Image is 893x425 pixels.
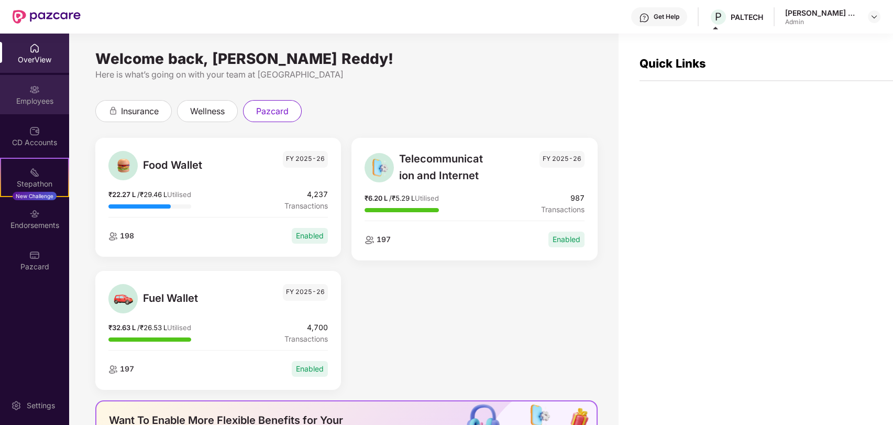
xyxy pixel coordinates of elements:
[95,55,598,63] div: Welcome back, [PERSON_NAME] Reddy!
[785,18,858,26] div: Admin
[13,192,57,200] div: New Challenge
[29,167,40,178] img: svg+xml;base64,PHN2ZyB4bWxucz0iaHR0cDovL3d3dy53My5vcmcvMjAwMC9zdmciIHdpZHRoPSIyMSIgaGVpZ2h0PSIyMC...
[29,126,40,136] img: svg+xml;base64,PHN2ZyBpZD0iQ0RfQWNjb3VudHMiIGRhdGEtbmFtZT0iQ0QgQWNjb3VudHMiIHhtbG5zPSJodHRwOi8vd3...
[118,364,134,373] span: 197
[654,13,679,21] div: Get Help
[118,231,134,240] span: 198
[389,194,415,202] span: / ₹5.29 L
[11,400,21,411] img: svg+xml;base64,PHN2ZyBpZD0iU2V0dGluZy0yMHgyMCIgeG1sbnM9Imh0dHA6Ly93d3cudzMub3JnLzIwMDAvc3ZnIiB3aW...
[113,155,134,176] img: Food Wallet
[731,12,763,22] div: PALTECH
[1,179,68,189] div: Stepathon
[399,151,484,184] span: Telecommunication and Internet
[121,105,159,118] span: insurance
[29,84,40,95] img: svg+xml;base64,PHN2ZyBpZD0iRW1wbG95ZWVzIiB4bWxucz0iaHR0cDovL3d3dy53My5vcmcvMjAwMC9zdmciIHdpZHRoPS...
[108,323,137,332] span: ₹32.63 L
[541,204,585,215] span: Transactions
[284,200,328,212] span: Transactions
[29,209,40,219] img: svg+xml;base64,PHN2ZyBpZD0iRW5kb3JzZW1lbnRzIiB4bWxucz0iaHR0cDovL3d3dy53My5vcmcvMjAwMC9zdmciIHdpZH...
[108,365,118,374] img: employeeIcon
[365,194,389,202] span: ₹6.20 L
[167,323,191,332] span: Utilised
[292,361,328,377] div: Enabled
[539,151,585,168] span: FY 2025-26
[108,190,137,199] span: ₹22.27 L
[284,333,328,345] span: Transactions
[284,189,328,200] span: 4,237
[24,400,58,411] div: Settings
[292,228,328,244] div: Enabled
[369,157,390,178] img: Telecommunication and Internet
[137,190,167,199] span: / ₹29.46 L
[365,236,374,244] img: employeeIcon
[143,290,228,307] span: Fuel Wallet
[715,10,722,23] span: P
[639,13,649,23] img: svg+xml;base64,PHN2ZyBpZD0iSGVscC0zMngzMiIgeG1sbnM9Imh0dHA6Ly93d3cudzMub3JnLzIwMDAvc3ZnIiB3aWR0aD...
[137,323,167,332] span: / ₹26.53 L
[283,151,328,168] span: FY 2025-26
[870,13,878,21] img: svg+xml;base64,PHN2ZyBpZD0iRHJvcGRvd24tMzJ4MzIiIHhtbG5zPSJodHRwOi8vd3d3LnczLm9yZy8yMDAwL3N2ZyIgd2...
[256,105,289,118] span: pazcard
[113,288,134,309] img: Fuel Wallet
[190,105,225,118] span: wellness
[541,192,585,204] span: 987
[29,43,40,53] img: svg+xml;base64,PHN2ZyBpZD0iSG9tZSIgeG1sbnM9Imh0dHA6Ly93d3cudzMub3JnLzIwMDAvc3ZnIiB3aWR0aD0iMjAiIG...
[95,68,598,81] div: Here is what’s going on with your team at [GEOGRAPHIC_DATA]
[284,322,328,333] span: 4,700
[548,232,585,247] div: Enabled
[374,235,391,244] span: 197
[108,106,118,115] div: animation
[29,250,40,260] img: svg+xml;base64,PHN2ZyBpZD0iUGF6Y2FyZCIgeG1sbnM9Imh0dHA6Ly93d3cudzMub3JnLzIwMDAvc3ZnIiB3aWR0aD0iMj...
[143,157,228,174] span: Food Wallet
[167,190,191,199] span: Utilised
[283,284,328,301] span: FY 2025-26
[640,57,706,70] span: Quick Links
[415,194,439,202] span: Utilised
[785,8,858,18] div: [PERSON_NAME] Reddy
[13,10,81,24] img: New Pazcare Logo
[108,232,118,241] img: employeeIcon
